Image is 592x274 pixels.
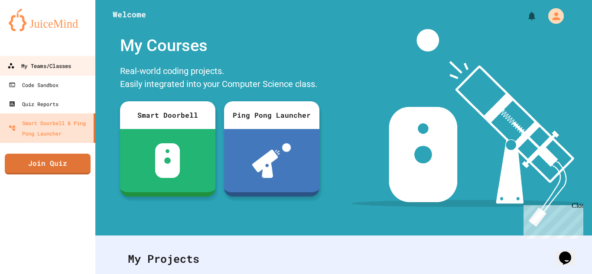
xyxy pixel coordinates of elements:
div: Real-world coding projects. Easily integrated into your Computer Science class. [116,62,324,95]
div: Ping Pong Launcher [224,101,319,129]
div: Smart Doorbell [120,101,215,129]
div: Chat with us now!Close [3,3,60,55]
img: ppl-with-ball.png [252,143,291,178]
div: My Account [539,6,566,26]
img: sdb-white.svg [155,143,180,178]
div: Code Sandbox [9,80,59,90]
img: banner-image-my-projects.png [351,29,584,227]
img: logo-orange.svg [9,9,87,31]
div: My Courses [116,29,324,62]
div: Quiz Reports [9,99,59,109]
iframe: chat widget [556,239,583,265]
a: Join Quiz [5,154,91,174]
div: Smart Doorbell & Ping Pong Launcher [9,118,90,139]
div: My Notifications [511,9,539,23]
iframe: chat widget [520,202,583,239]
div: My Teams/Classes [7,61,71,71]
